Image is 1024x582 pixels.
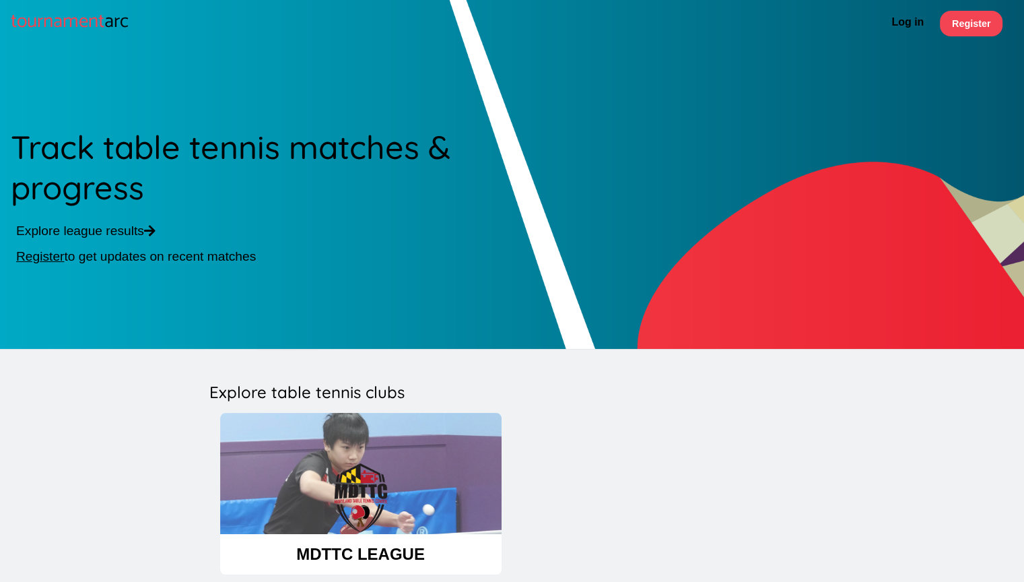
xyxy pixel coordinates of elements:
[16,224,518,238] p: Explore league results
[11,5,129,38] a: tournamentarc
[209,413,502,575] a: Maryland Table Tennis CenterMDTTC LEAGUE
[11,5,104,38] span: tournament
[104,5,129,38] span: arc
[11,121,523,213] h2: Track table tennis matches & progress
[16,249,64,263] a: Register
[220,545,502,564] header: MDTTC LEAGUE
[16,249,518,264] p: to get updates on recent matches
[886,11,929,36] a: Log in
[209,382,815,402] h3: Explore table tennis clubs
[940,11,1002,36] a: Register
